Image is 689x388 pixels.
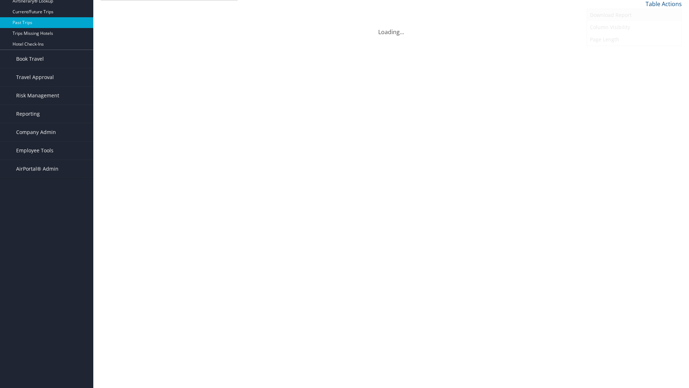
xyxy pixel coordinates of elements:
span: Book Travel [16,50,44,68]
span: Employee Tools [16,142,53,160]
span: Reporting [16,105,40,123]
a: Download Report [587,9,681,21]
span: Travel Approval [16,68,54,86]
span: AirPortal® Admin [16,160,58,178]
span: Company Admin [16,123,56,141]
a: Column Visibility [587,21,681,33]
a: Page Length [587,33,681,46]
span: Risk Management [16,87,59,105]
